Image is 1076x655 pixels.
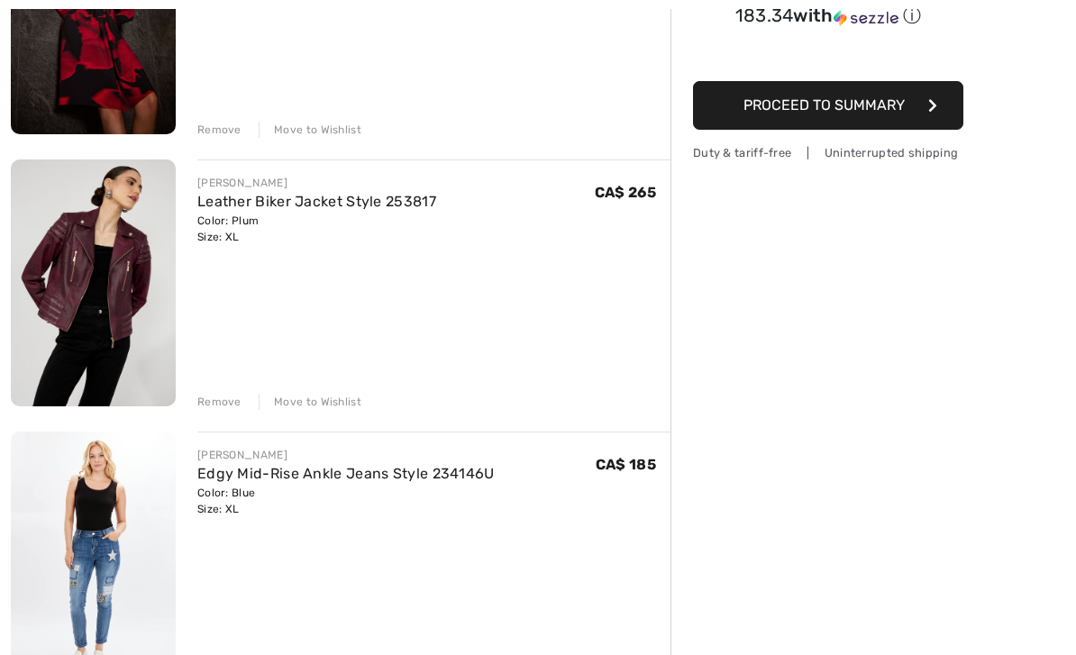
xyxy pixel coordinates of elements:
div: Color: Blue Size: XL [197,485,495,517]
a: Edgy Mid-Rise Ankle Jeans Style 234146U [197,465,495,482]
div: Color: Plum Size: XL [197,213,436,245]
div: Duty & tariff-free | Uninterrupted shipping [693,144,963,161]
iframe: PayPal-paypal [693,34,963,75]
div: [PERSON_NAME] [197,447,495,463]
span: CA$ 265 [595,184,656,201]
span: Proceed to Summary [743,96,905,114]
img: Sezzle [834,10,898,26]
div: [PERSON_NAME] [197,175,436,191]
div: Remove [197,394,242,410]
button: Proceed to Summary [693,81,963,130]
div: Remove [197,122,242,138]
div: Move to Wishlist [259,122,361,138]
span: CA$ 185 [596,456,656,473]
div: Move to Wishlist [259,394,361,410]
img: Leather Biker Jacket Style 253817 [11,159,176,407]
a: Leather Biker Jacket Style 253817 [197,193,436,210]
